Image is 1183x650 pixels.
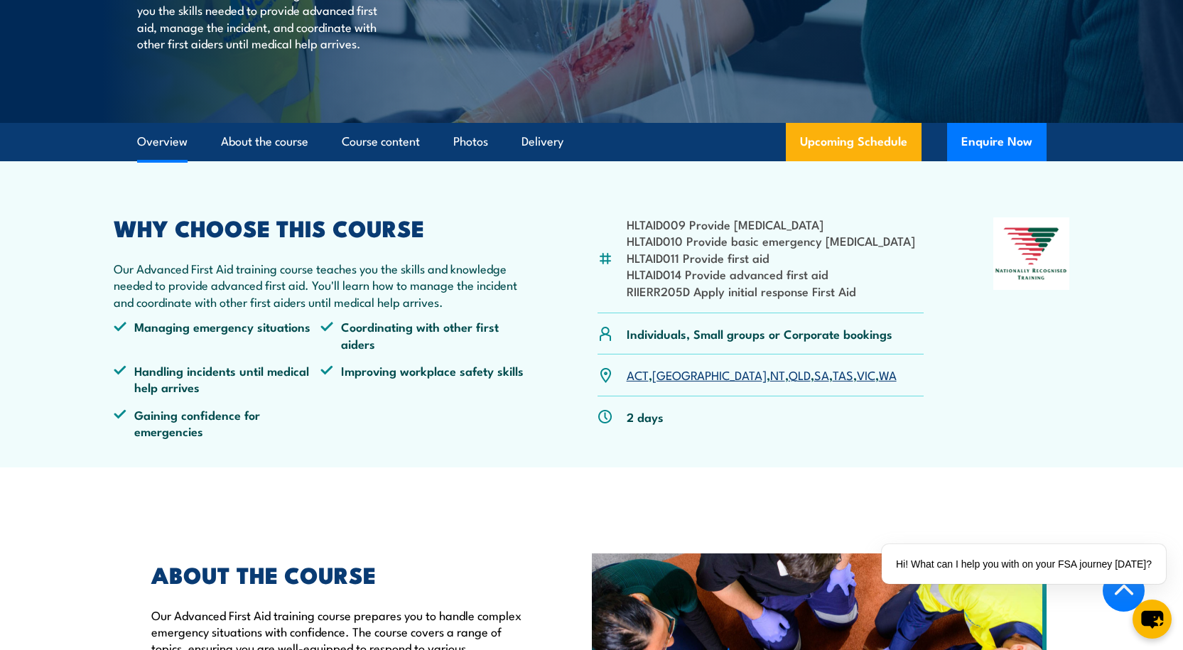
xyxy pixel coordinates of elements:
a: TAS [833,366,853,383]
h2: WHY CHOOSE THIS COURSE [114,217,529,237]
a: SA [814,366,829,383]
li: HLTAID014 Provide advanced first aid [627,266,915,282]
a: NT [770,366,785,383]
a: Overview [137,123,188,161]
a: WA [879,366,897,383]
li: Coordinating with other first aiders [320,318,528,352]
div: Hi! What can I help you with on your FSA journey [DATE]? [882,544,1166,584]
li: Managing emergency situations [114,318,321,352]
li: HLTAID010 Provide basic emergency [MEDICAL_DATA] [627,232,915,249]
img: Nationally Recognised Training logo. [993,217,1070,290]
li: Improving workplace safety skills [320,362,528,396]
button: Enquire Now [947,123,1047,161]
li: HLTAID011 Provide first aid [627,249,915,266]
a: Delivery [522,123,563,161]
p: 2 days [627,408,664,425]
a: QLD [789,366,811,383]
a: [GEOGRAPHIC_DATA] [652,366,767,383]
li: Handling incidents until medical help arrives [114,362,321,396]
p: Our Advanced First Aid training course teaches you the skills and knowledge needed to provide adv... [114,260,529,310]
a: Photos [453,123,488,161]
a: About the course [221,123,308,161]
p: , , , , , , , [627,367,897,383]
a: ACT [627,366,649,383]
li: RIIERR205D Apply initial response First Aid [627,283,915,299]
a: Upcoming Schedule [786,123,922,161]
button: chat-button [1133,600,1172,639]
a: Course content [342,123,420,161]
h2: ABOUT THE COURSE [151,564,526,584]
li: HLTAID009 Provide [MEDICAL_DATA] [627,216,915,232]
a: VIC [857,366,875,383]
li: Gaining confidence for emergencies [114,406,321,440]
p: Individuals, Small groups or Corporate bookings [627,325,892,342]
